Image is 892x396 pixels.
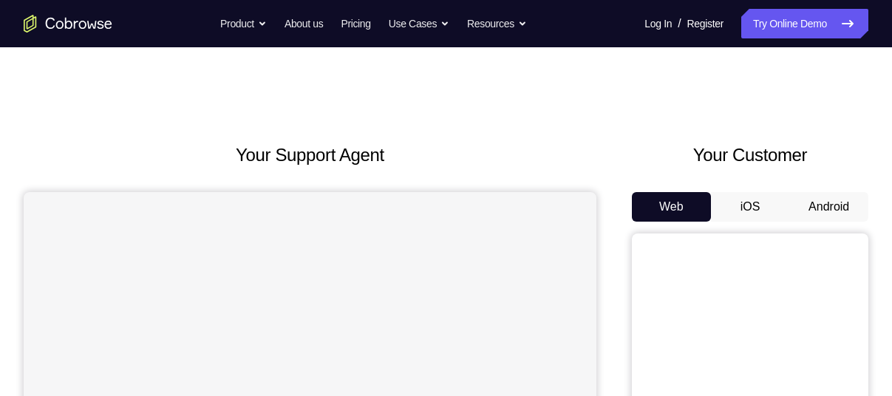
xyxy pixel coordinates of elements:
[341,9,370,38] a: Pricing
[687,9,724,38] a: Register
[632,192,711,222] button: Web
[789,192,868,222] button: Android
[678,15,681,33] span: /
[285,9,323,38] a: About us
[24,142,596,168] h2: Your Support Agent
[389,9,449,38] button: Use Cases
[632,142,868,168] h2: Your Customer
[24,15,112,33] a: Go to the home page
[467,9,527,38] button: Resources
[644,9,672,38] a: Log In
[711,192,790,222] button: iOS
[220,9,267,38] button: Product
[741,9,868,38] a: Try Online Demo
